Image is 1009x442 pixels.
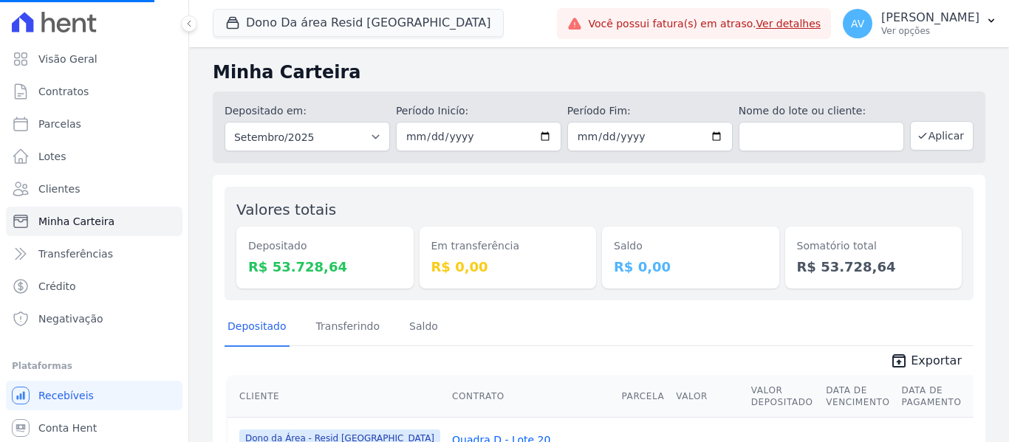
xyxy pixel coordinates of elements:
[313,308,383,347] a: Transferindo
[38,182,80,196] span: Clientes
[12,357,177,375] div: Plataformas
[6,239,182,269] a: Transferências
[431,238,585,254] dt: Em transferência
[213,9,504,37] button: Dono Da área Resid [GEOGRAPHIC_DATA]
[6,272,182,301] a: Crédito
[38,279,76,294] span: Crédito
[614,257,767,277] dd: R$ 0,00
[881,25,979,37] p: Ver opções
[38,52,98,66] span: Visão Geral
[831,3,1009,44] button: AV [PERSON_NAME] Ver opções
[6,207,182,236] a: Minha Carteira
[881,10,979,25] p: [PERSON_NAME]
[6,174,182,204] a: Clientes
[797,257,951,277] dd: R$ 53.728,64
[38,214,114,229] span: Minha Carteira
[797,238,951,254] dt: Somatório total
[670,376,745,418] th: Valor
[38,246,113,261] span: Transferências
[38,311,103,326] span: Negativação
[588,16,821,32] span: Você possui fatura(s) em atraso.
[739,103,904,119] label: Nome do lote ou cliente:
[228,376,446,418] th: Cliente
[38,84,89,99] span: Contratos
[756,18,821,30] a: Ver detalhes
[6,381,182,410] a: Recebíveis
[213,59,985,86] h2: Minha Carteira
[878,352,974,373] a: unarchive Exportar
[890,352,908,370] i: unarchive
[225,308,290,347] a: Depositado
[6,142,182,171] a: Lotes
[248,238,402,254] dt: Depositado
[248,257,402,277] dd: R$ 53.728,64
[38,388,94,403] span: Recebíveis
[225,105,307,117] label: Depositado em:
[616,376,671,418] th: Parcela
[236,201,336,218] label: Valores totais
[38,421,97,435] span: Conta Hent
[396,103,561,119] label: Período Inicío:
[910,121,974,151] button: Aplicar
[446,376,615,418] th: Contrato
[6,77,182,106] a: Contratos
[911,352,962,370] span: Exportar
[820,376,895,418] th: Data de Vencimento
[851,18,864,29] span: AV
[38,117,81,131] span: Parcelas
[6,109,182,139] a: Parcelas
[567,103,733,119] label: Período Fim:
[6,44,182,74] a: Visão Geral
[406,308,441,347] a: Saldo
[6,304,182,334] a: Negativação
[896,376,968,418] th: Data de Pagamento
[745,376,820,418] th: Valor Depositado
[38,149,66,164] span: Lotes
[614,238,767,254] dt: Saldo
[431,257,585,277] dd: R$ 0,00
